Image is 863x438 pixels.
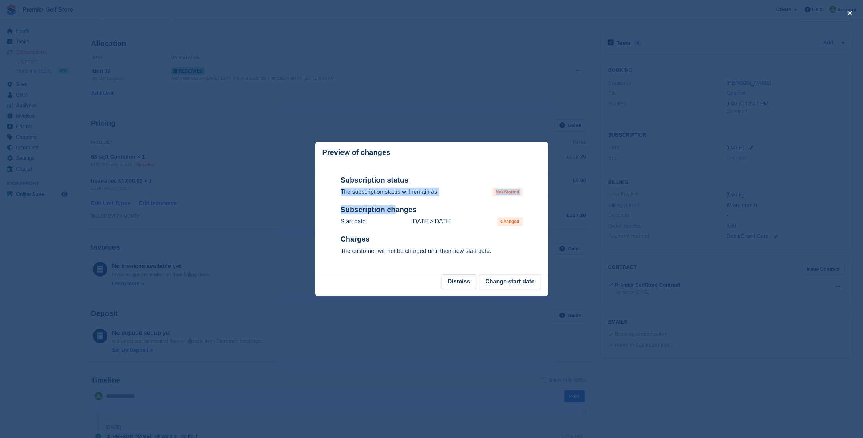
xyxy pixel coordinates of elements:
span: Not Started [492,188,523,196]
time: 2025-08-24 00:00:00 UTC [411,218,429,224]
button: Dismiss [442,274,476,289]
p: The subscription status will remain as [341,188,438,196]
span: Changed [497,217,522,226]
button: Change start date [479,274,541,289]
h2: Subscription status [341,176,523,185]
p: The customer will not be charged until their new start date. [341,247,523,255]
time: 2025-08-21 23:00:00 UTC [433,218,451,224]
p: Start date [341,217,366,226]
h2: Charges [341,235,523,244]
button: close [844,7,856,19]
h2: Subscription changes [341,205,523,214]
p: > [411,217,451,226]
p: Preview of changes [322,148,391,157]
